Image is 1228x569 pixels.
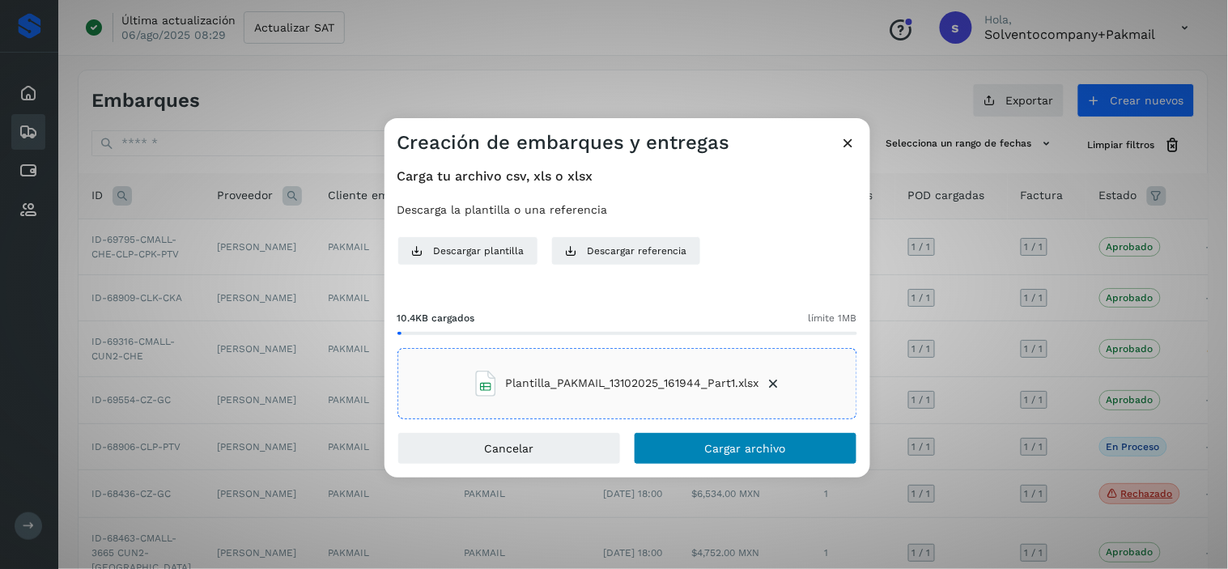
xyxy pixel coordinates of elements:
[397,203,857,217] p: Descarga la plantilla o una referencia
[397,236,538,265] button: Descargar plantilla
[705,443,786,454] span: Cargar archivo
[397,131,730,155] h3: Creación de embarques y entregas
[588,244,687,258] span: Descargar referencia
[397,168,857,184] h4: Carga tu archivo csv, xls o xlsx
[397,432,621,465] button: Cancelar
[505,375,758,392] span: Plantilla_PAKMAIL_13102025_161944_Part1.xlsx
[484,443,533,454] span: Cancelar
[634,432,857,465] button: Cargar archivo
[397,311,475,325] span: 10.4KB cargados
[809,311,857,325] span: límite 1MB
[434,244,525,258] span: Descargar plantilla
[551,236,701,265] button: Descargar referencia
